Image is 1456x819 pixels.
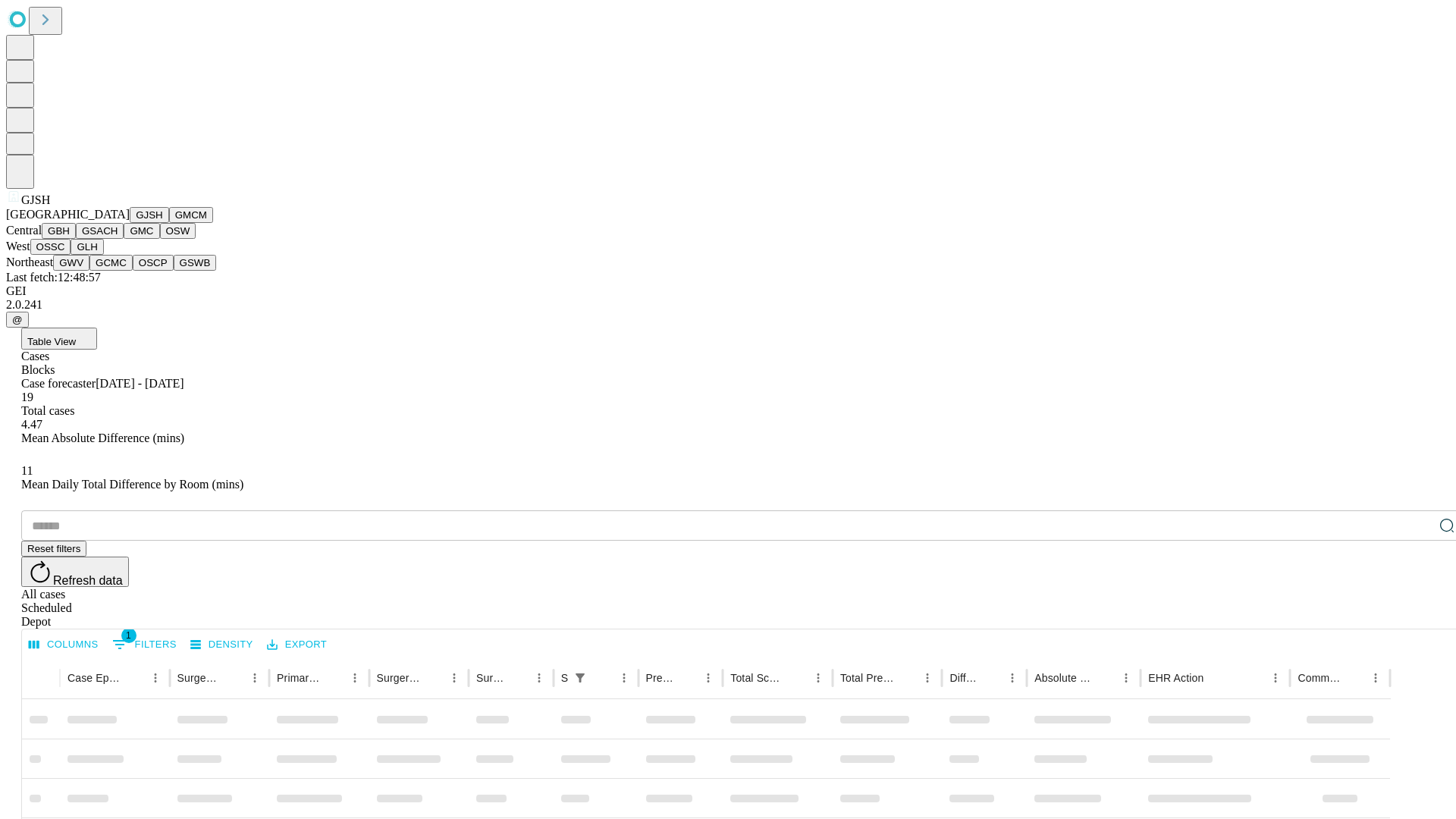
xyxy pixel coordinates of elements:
button: Show filters [108,632,180,657]
button: Menu [808,667,829,689]
span: Mean Daily Total Difference by Room (mins) [21,478,243,491]
span: 4.47 [21,418,42,431]
button: OSSC [30,239,71,255]
span: [DATE] - [DATE] [96,377,184,390]
span: @ [12,314,23,325]
button: Sort [896,667,917,689]
div: Primary Service [277,672,321,684]
button: Sort [592,667,613,689]
button: Menu [917,667,938,689]
button: Refresh data [21,557,129,587]
button: Menu [344,667,366,689]
button: GBH [42,223,76,239]
div: Surgery Date [476,672,506,684]
div: Surgeon Name [177,672,221,684]
button: Sort [422,667,444,689]
span: Reset filters [27,543,80,554]
button: Sort [124,667,145,689]
button: Menu [1365,667,1386,689]
button: Menu [698,667,719,689]
div: 2.0.241 [6,298,1450,312]
button: Menu [1002,667,1023,689]
button: Menu [1116,667,1137,689]
button: GJSH [130,207,169,223]
span: Mean Absolute Difference (mins) [21,431,184,444]
span: Total cases [21,404,74,417]
div: Scheduled In Room Duration [561,672,568,684]
button: Menu [145,667,166,689]
span: West [6,240,30,253]
span: GJSH [21,193,50,206]
button: Export [263,633,331,657]
span: Table View [27,336,76,347]
div: 1 active filter [570,667,591,689]
button: Menu [1265,667,1286,689]
div: Comments [1298,672,1341,684]
span: Central [6,224,42,237]
button: Sort [981,667,1002,689]
div: Surgery Name [377,672,421,684]
button: Sort [676,667,698,689]
span: [GEOGRAPHIC_DATA] [6,208,130,221]
button: Menu [244,667,265,689]
div: EHR Action [1148,672,1203,684]
div: Total Scheduled Duration [730,672,785,684]
span: Refresh data [53,574,123,587]
div: Total Predicted Duration [840,672,895,684]
button: Sort [786,667,808,689]
button: GMC [124,223,159,239]
button: Sort [1344,667,1365,689]
div: Predicted In Room Duration [646,672,676,684]
button: GWV [53,255,89,271]
button: Sort [507,667,529,689]
button: GSWB [174,255,217,271]
button: GCMC [89,255,133,271]
div: Absolute Difference [1034,672,1093,684]
div: GEI [6,284,1450,298]
button: @ [6,312,29,328]
button: GLH [71,239,103,255]
span: Northeast [6,256,53,268]
button: Menu [529,667,550,689]
button: Sort [223,667,244,689]
span: Last fetch: 12:48:57 [6,271,101,284]
button: GMCM [169,207,213,223]
button: Density [187,633,257,657]
span: 1 [121,628,136,643]
button: Menu [613,667,635,689]
button: OSCP [133,255,174,271]
button: Select columns [25,633,102,657]
span: Case forecaster [21,377,96,390]
button: Sort [1205,667,1226,689]
button: OSW [160,223,196,239]
button: Menu [444,667,465,689]
button: Table View [21,328,97,350]
button: Sort [1094,667,1116,689]
span: 19 [21,391,33,403]
span: 11 [21,464,33,477]
button: Show filters [570,667,591,689]
button: Reset filters [21,541,86,557]
div: Difference [949,672,979,684]
div: Case Epic Id [67,672,122,684]
button: GSACH [76,223,124,239]
button: Sort [323,667,344,689]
